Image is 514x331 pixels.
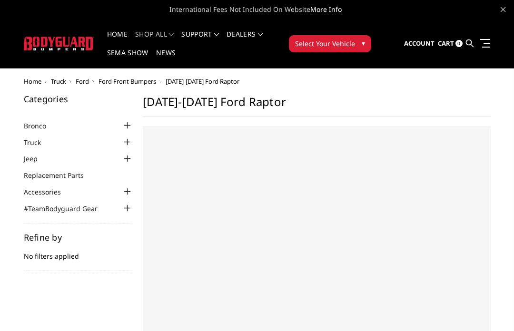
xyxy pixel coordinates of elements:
span: ▾ [362,38,365,48]
a: Replacement Parts [24,170,96,180]
a: Bronco [24,121,58,131]
a: Home [24,77,41,86]
a: Truck [51,77,66,86]
a: Support [181,31,219,49]
span: [DATE]-[DATE] Ford Raptor [166,77,239,86]
h1: [DATE]-[DATE] Ford Raptor [143,95,491,117]
span: Cart [438,39,454,48]
a: SEMA Show [107,49,148,68]
a: #TeamBodyguard Gear [24,204,109,214]
a: Ford Front Bumpers [99,77,156,86]
a: Cart 0 [438,31,463,57]
a: Account [404,31,435,57]
a: Dealers [227,31,263,49]
img: BODYGUARD BUMPERS [24,37,94,50]
span: 0 [455,40,463,47]
a: Jeep [24,154,49,164]
h5: Refine by [24,233,133,242]
h5: Categories [24,95,133,103]
a: Ford [76,77,89,86]
a: News [156,49,176,68]
a: shop all [135,31,174,49]
a: Home [107,31,128,49]
a: Truck [24,137,53,147]
span: Select Your Vehicle [295,39,355,49]
div: No filters applied [24,233,133,271]
span: Account [404,39,435,48]
button: Select Your Vehicle [289,35,371,52]
a: More Info [310,5,342,14]
a: Accessories [24,187,73,197]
